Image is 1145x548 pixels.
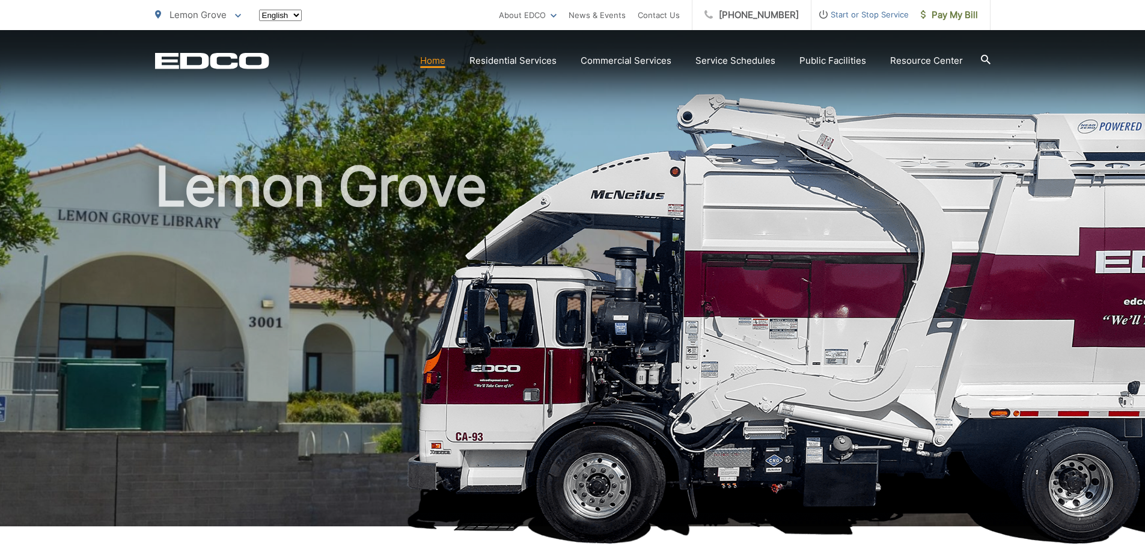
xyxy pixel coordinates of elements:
a: Resource Center [890,54,963,68]
a: Commercial Services [581,54,671,68]
a: Residential Services [469,54,557,68]
a: About EDCO [499,8,557,22]
a: News & Events [569,8,626,22]
select: Select a language [259,10,302,21]
span: Lemon Grove [169,9,227,20]
h1: Lemon Grove [155,156,991,537]
a: EDCD logo. Return to the homepage. [155,52,269,69]
a: Contact Us [638,8,680,22]
a: Service Schedules [695,54,775,68]
a: Public Facilities [799,54,866,68]
span: Pay My Bill [921,8,978,22]
a: Home [420,54,445,68]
